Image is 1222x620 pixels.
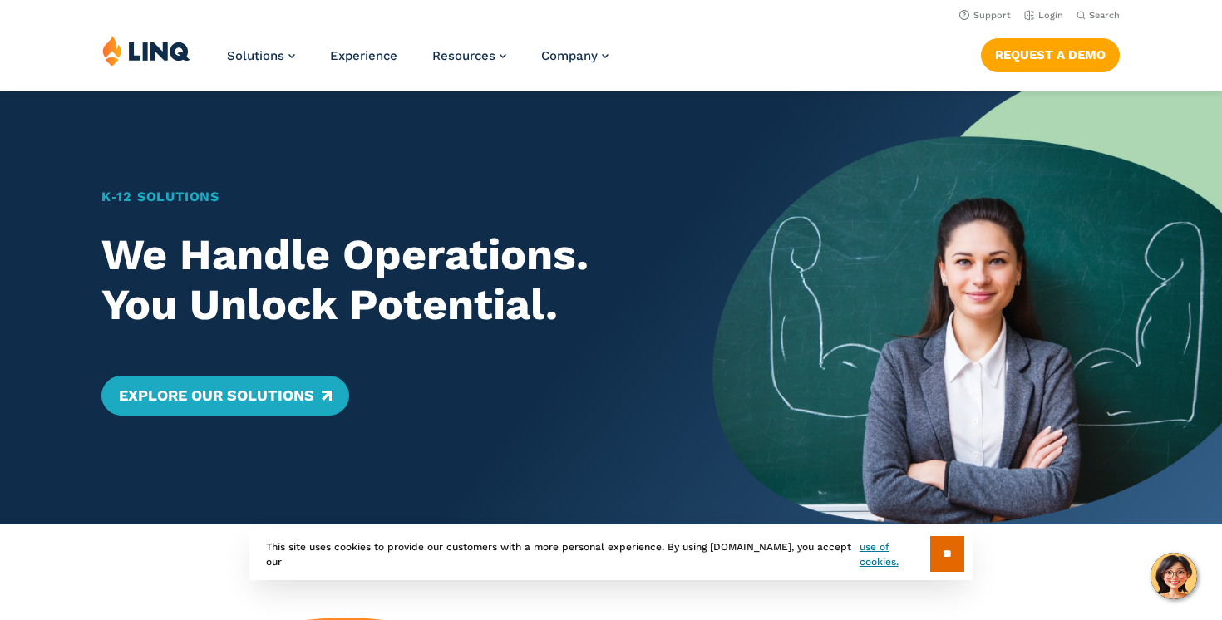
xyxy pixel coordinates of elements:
button: Hello, have a question? Let’s chat. [1151,553,1197,599]
nav: Primary Navigation [227,35,609,90]
a: Support [959,10,1011,21]
a: Solutions [227,48,295,63]
span: Company [541,48,598,63]
a: Company [541,48,609,63]
h1: K‑12 Solutions [101,187,663,207]
span: Solutions [227,48,284,63]
a: Resources [432,48,506,63]
a: Request a Demo [981,38,1120,71]
h2: We Handle Operations. You Unlock Potential. [101,230,663,330]
a: use of cookies. [860,539,930,569]
img: LINQ | K‑12 Software [102,35,190,66]
nav: Button Navigation [981,35,1120,71]
button: Open Search Bar [1077,9,1120,22]
img: Home Banner [712,91,1222,524]
a: Login [1024,10,1063,21]
a: Experience [330,48,397,63]
span: Resources [432,48,495,63]
div: This site uses cookies to provide our customers with a more personal experience. By using [DOMAIN... [249,528,973,580]
span: Search [1089,10,1120,21]
a: Explore Our Solutions [101,376,348,416]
